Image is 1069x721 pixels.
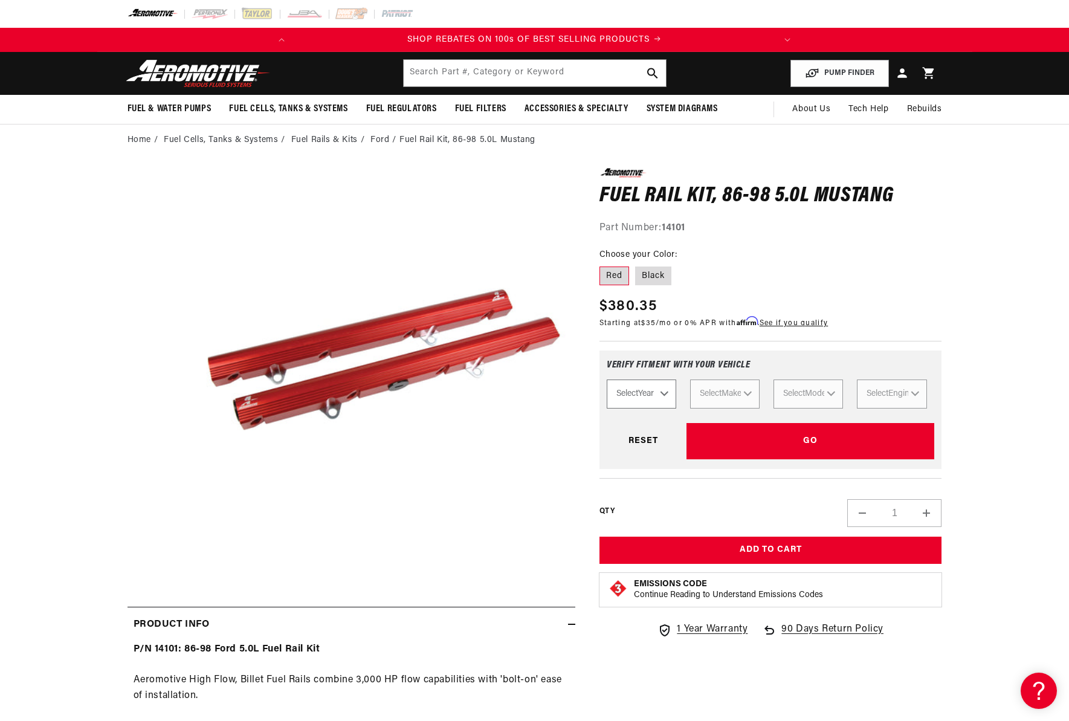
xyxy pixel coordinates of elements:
a: SHOP REBATES ON 100s OF BEST SELLING PRODUCTS [294,33,775,47]
h2: Product Info [134,617,210,633]
div: 1 of 2 [294,33,775,47]
a: 90 Days Return Policy [762,622,883,650]
img: Emissions code [609,579,628,598]
span: Affirm [737,317,758,326]
input: Search by Part Number, Category or Keyword [404,60,666,86]
span: $35 [641,320,656,327]
li: Fuel Rail Kit, 86-98 5.0L Mustang [399,134,535,147]
a: About Us [783,95,839,124]
button: PUMP FINDER [790,60,889,87]
summary: Fuel Cells, Tanks & Systems [220,95,357,123]
button: Emissions CodeContinue Reading to Understand Emissions Codes [634,579,823,601]
nav: breadcrumbs [128,134,942,147]
p: Continue Reading to Understand Emissions Codes [634,590,823,601]
summary: Fuel Filters [446,95,515,123]
div: Verify fitment with your vehicle [607,360,935,380]
summary: Fuel & Water Pumps [118,95,221,123]
a: Fuel Rails & Kits [291,134,358,147]
span: Fuel & Water Pumps [128,103,212,115]
summary: Product Info [128,607,575,642]
span: System Diagrams [647,103,718,115]
legend: Choose your Color: [599,248,678,261]
button: Translation missing: en.sections.announcements.next_announcement [775,28,799,52]
span: Fuel Cells, Tanks & Systems [229,103,347,115]
label: QTY [599,506,615,517]
span: SHOP REBATES ON 100s OF BEST SELLING PRODUCTS [407,35,650,44]
select: Make [690,380,760,409]
span: 1 Year Warranty [677,622,748,638]
label: Red [599,267,629,286]
span: $380.35 [599,296,657,317]
media-gallery: Gallery Viewer [128,168,575,582]
a: See if you qualify - Learn more about Affirm Financing (opens in modal) [760,320,828,327]
span: Tech Help [848,103,888,116]
strong: Emissions Code [634,580,707,589]
select: Year [607,380,676,409]
a: Home [128,134,151,147]
div: Announcement [294,33,775,47]
button: Translation missing: en.sections.announcements.previous_announcement [270,28,294,52]
p: Starting at /mo or 0% APR with . [599,317,828,329]
summary: System Diagrams [638,95,727,123]
strong: P/N 14101: 86-98 Ford 5.0L Fuel Rail Kit [134,644,320,654]
span: Fuel Filters [455,103,506,115]
li: Fuel Cells, Tanks & Systems [164,134,288,147]
span: Rebuilds [907,103,942,116]
a: 1 Year Warranty [657,622,748,638]
slideshow-component: Translation missing: en.sections.announcements.announcement_bar [97,28,972,52]
button: search button [639,60,666,86]
div: Part Number: [599,221,942,236]
strong: 14101 [662,223,685,233]
img: Aeromotive [123,59,274,88]
summary: Rebuilds [898,95,951,124]
summary: Tech Help [839,95,897,124]
a: Ford [370,134,389,147]
span: Fuel Regulators [366,103,437,115]
summary: Accessories & Specialty [515,95,638,123]
span: 90 Days Return Policy [781,622,883,650]
span: Accessories & Specialty [525,103,628,115]
select: Model [773,380,843,409]
h1: Fuel Rail Kit, 86-98 5.0L Mustang [599,187,942,206]
summary: Fuel Regulators [357,95,446,123]
select: Engine [857,380,926,409]
span: About Us [792,105,830,114]
button: Add to Cart [599,537,942,564]
label: Black [635,267,671,286]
